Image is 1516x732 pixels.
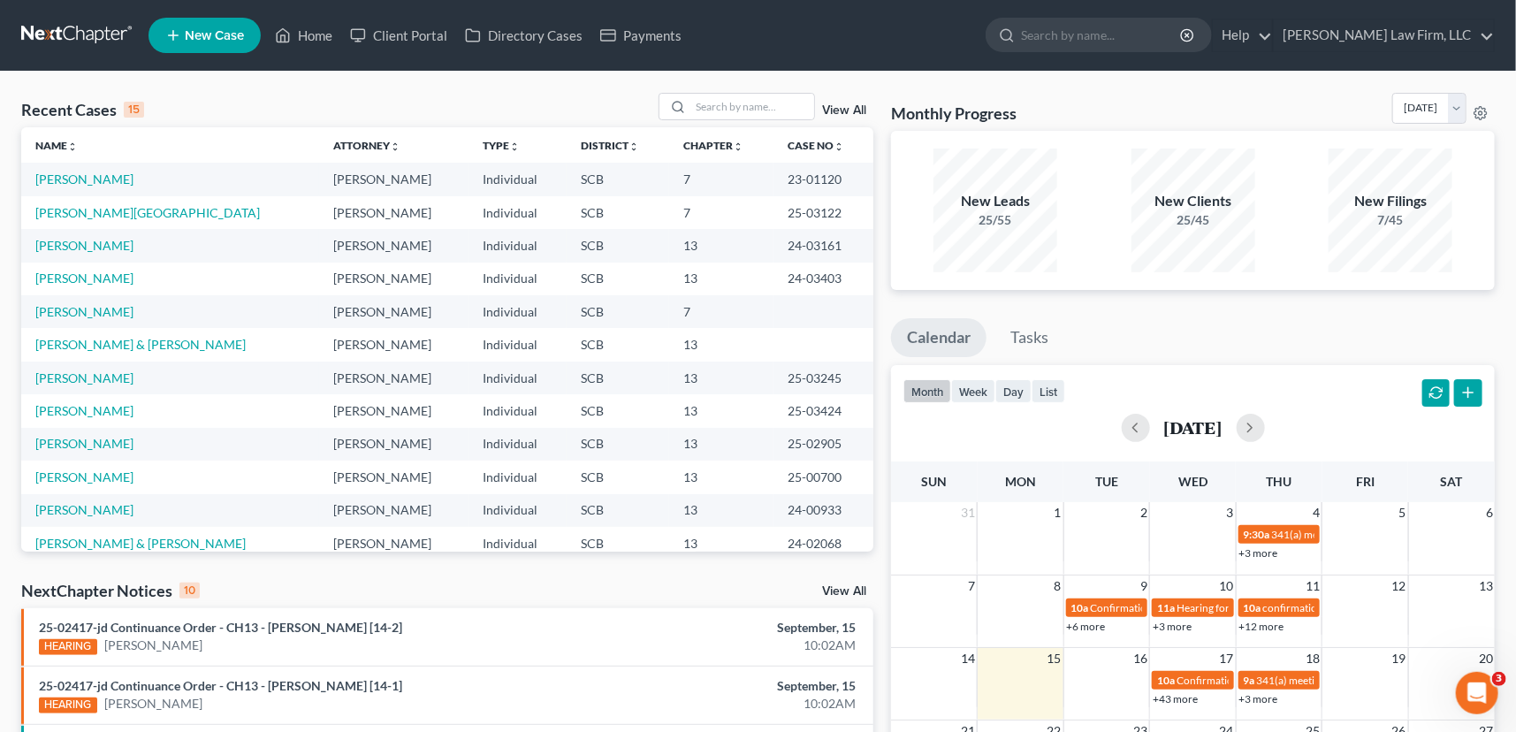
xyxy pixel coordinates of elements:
[1244,601,1261,614] span: 10a
[35,271,133,286] a: [PERSON_NAME]
[595,619,856,637] div: September, 15
[1390,648,1408,669] span: 19
[1390,576,1408,597] span: 12
[1304,576,1322,597] span: 11
[1131,211,1255,229] div: 25/45
[483,139,520,152] a: Typeunfold_more
[1021,19,1183,51] input: Search by name...
[319,196,469,229] td: [PERSON_NAME]
[567,394,669,427] td: SCB
[669,229,773,262] td: 13
[567,494,669,527] td: SCB
[1067,620,1106,633] a: +6 more
[773,362,873,394] td: 25-03245
[567,461,669,493] td: SCB
[567,295,669,328] td: SCB
[1153,692,1198,705] a: +43 more
[1095,474,1118,489] span: Tue
[669,328,773,361] td: 13
[319,461,469,493] td: [PERSON_NAME]
[39,639,97,655] div: HEARING
[319,295,469,328] td: [PERSON_NAME]
[690,94,814,119] input: Search by name...
[104,695,202,713] a: [PERSON_NAME]
[891,103,1017,124] h3: Monthly Progress
[933,211,1057,229] div: 25/55
[456,19,591,51] a: Directory Cases
[773,163,873,195] td: 23-01120
[1157,601,1175,614] span: 11a
[104,637,202,654] a: [PERSON_NAME]
[469,461,567,493] td: Individual
[669,428,773,461] td: 13
[35,139,78,152] a: Nameunfold_more
[1239,620,1284,633] a: +12 more
[341,19,456,51] a: Client Portal
[39,698,97,713] div: HEARING
[333,139,400,152] a: Attorneyunfold_more
[567,196,669,229] td: SCB
[567,428,669,461] td: SCB
[1053,502,1063,523] span: 1
[21,580,200,601] div: NextChapter Notices
[822,585,866,598] a: View All
[1053,576,1063,597] span: 8
[35,502,133,517] a: [PERSON_NAME]
[1272,528,1443,541] span: 341(a) meeting for [PERSON_NAME]
[1157,674,1175,687] span: 10a
[669,362,773,394] td: 13
[567,328,669,361] td: SCB
[469,494,567,527] td: Individual
[567,527,669,560] td: SCB
[921,474,947,489] span: Sun
[469,295,567,328] td: Individual
[773,527,873,560] td: 24-02068
[822,104,866,117] a: View All
[1274,19,1494,51] a: [PERSON_NAME] Law Firm, LLC
[1356,474,1375,489] span: Fri
[67,141,78,152] i: unfold_more
[581,139,639,152] a: Districtunfold_more
[788,139,844,152] a: Case Nounfold_more
[1477,648,1495,669] span: 20
[124,102,144,118] div: 15
[1244,528,1270,541] span: 9:30a
[319,428,469,461] td: [PERSON_NAME]
[1178,474,1207,489] span: Wed
[959,502,977,523] span: 31
[773,461,873,493] td: 25-00700
[1492,672,1506,686] span: 3
[469,163,567,195] td: Individual
[1218,576,1236,597] span: 10
[567,263,669,295] td: SCB
[994,318,1064,357] a: Tasks
[1456,672,1498,714] iframe: Intercom live chat
[834,141,844,152] i: unfold_more
[469,428,567,461] td: Individual
[1244,674,1255,687] span: 9a
[1071,601,1089,614] span: 10a
[773,229,873,262] td: 24-03161
[1398,502,1408,523] span: 5
[1164,418,1223,437] h2: [DATE]
[35,536,246,551] a: [PERSON_NAME] & [PERSON_NAME]
[1257,674,1428,687] span: 341(a) meeting for [PERSON_NAME]
[669,494,773,527] td: 13
[1484,502,1495,523] span: 6
[1218,648,1236,669] span: 17
[319,494,469,527] td: [PERSON_NAME]
[35,469,133,484] a: [PERSON_NAME]
[319,163,469,195] td: [PERSON_NAME]
[35,172,133,187] a: [PERSON_NAME]
[469,263,567,295] td: Individual
[669,394,773,427] td: 13
[319,362,469,394] td: [PERSON_NAME]
[469,196,567,229] td: Individual
[319,527,469,560] td: [PERSON_NAME]
[669,163,773,195] td: 7
[773,263,873,295] td: 24-03403
[390,141,400,152] i: unfold_more
[1213,19,1272,51] a: Help
[773,394,873,427] td: 25-03424
[319,328,469,361] td: [PERSON_NAME]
